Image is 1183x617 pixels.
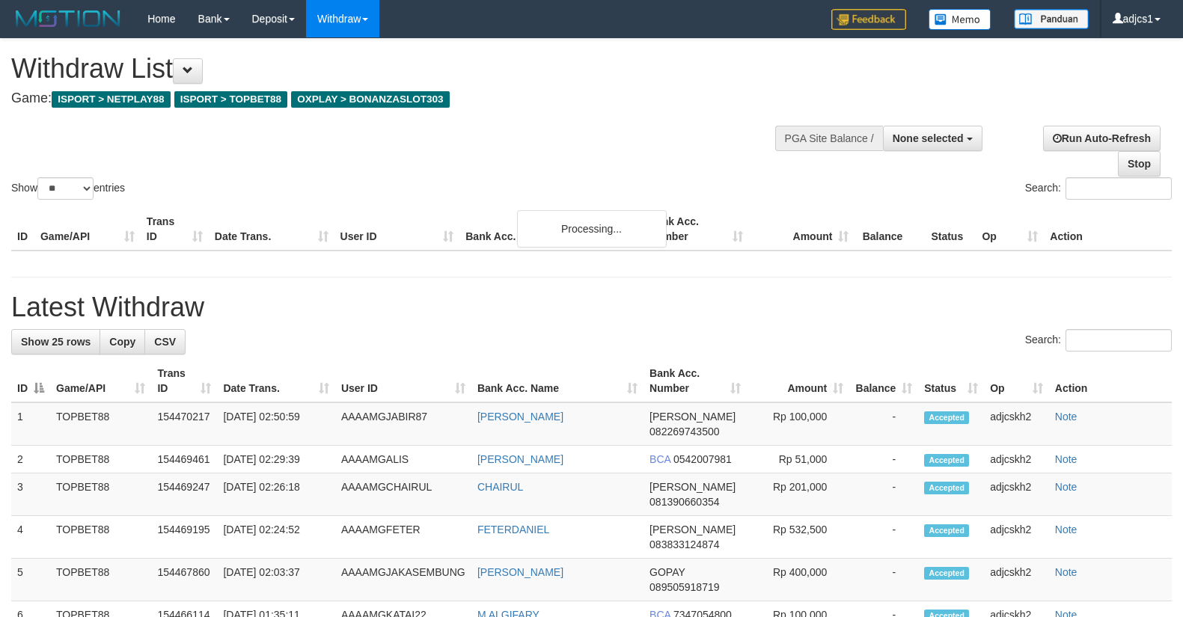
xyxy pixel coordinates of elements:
td: - [849,402,918,446]
span: OXPLAY > BONANZASLOT303 [291,91,450,108]
th: Bank Acc. Name [459,208,642,251]
img: Feedback.jpg [831,9,906,30]
td: adjcskh2 [984,473,1049,516]
th: User ID [334,208,460,251]
span: Copy 083833124874 to clipboard [649,538,719,550]
th: Bank Acc. Name: activate to sort column ascending [471,360,644,402]
td: 1 [11,402,50,446]
td: Rp 532,500 [747,516,849,559]
th: Amount [749,208,855,251]
a: Stop [1118,151,1161,176]
span: [PERSON_NAME] [649,411,736,423]
label: Search: [1025,177,1172,200]
span: Accepted [924,482,969,494]
select: Showentries [37,177,94,200]
span: BCA [649,453,670,465]
td: AAAAMGJABIR87 [335,402,471,446]
td: AAAAMGCHAIRUL [335,473,471,516]
td: adjcskh2 [984,446,1049,473]
a: [PERSON_NAME] [477,453,563,465]
th: Amount: activate to sort column ascending [747,360,849,402]
th: Bank Acc. Number: activate to sort column ascending [644,360,747,402]
td: 5 [11,559,50,601]
td: 154470217 [151,402,217,446]
th: Status: activate to sort column ascending [918,360,984,402]
th: Trans ID: activate to sort column ascending [151,360,217,402]
td: TOPBET88 [50,402,151,446]
span: [PERSON_NAME] [649,481,736,493]
th: User ID: activate to sort column ascending [335,360,471,402]
a: Note [1055,481,1077,493]
span: ISPORT > TOPBET88 [174,91,287,108]
td: [DATE] 02:03:37 [217,559,335,601]
span: Accepted [924,567,969,580]
th: Date Trans.: activate to sort column ascending [217,360,335,402]
th: Game/API: activate to sort column ascending [50,360,151,402]
th: Balance [855,208,925,251]
th: Date Trans. [209,208,334,251]
td: Rp 51,000 [747,446,849,473]
td: [DATE] 02:50:59 [217,402,335,446]
span: Copy 081390660354 to clipboard [649,496,719,508]
span: Show 25 rows [21,336,91,348]
span: CSV [154,336,176,348]
span: Copy 0542007981 to clipboard [673,453,732,465]
th: Trans ID [141,208,209,251]
a: Copy [100,329,145,354]
a: Note [1055,524,1077,535]
h1: Latest Withdraw [11,292,1172,322]
span: Accepted [924,454,969,467]
span: Accepted [924,524,969,537]
span: [PERSON_NAME] [649,524,736,535]
a: Note [1055,411,1077,423]
img: panduan.png [1014,9,1089,29]
h1: Withdraw List [11,54,774,84]
th: Action [1049,360,1172,402]
td: adjcskh2 [984,516,1049,559]
span: Accepted [924,411,969,424]
td: 154467860 [151,559,217,601]
a: Run Auto-Refresh [1043,126,1161,151]
a: Note [1055,566,1077,578]
th: Op: activate to sort column ascending [984,360,1049,402]
span: GOPAY [649,566,685,578]
div: Processing... [517,210,667,248]
td: AAAAMGJAKASEMBUNG [335,559,471,601]
td: Rp 100,000 [747,402,849,446]
td: - [849,559,918,601]
div: PGA Site Balance / [775,126,883,151]
a: CSV [144,329,186,354]
td: [DATE] 02:26:18 [217,473,335,516]
a: CHAIRUL [477,481,523,493]
th: Status [925,208,976,251]
td: [DATE] 02:29:39 [217,446,335,473]
th: Op [976,208,1044,251]
td: - [849,516,918,559]
td: adjcskh2 [984,559,1049,601]
td: 4 [11,516,50,559]
span: Copy [109,336,135,348]
th: Game/API [34,208,141,251]
img: Button%20Memo.svg [929,9,991,30]
input: Search: [1066,329,1172,352]
img: MOTION_logo.png [11,7,125,30]
th: ID [11,208,34,251]
a: FETERDANIEL [477,524,549,535]
td: AAAAMGFETER [335,516,471,559]
th: Action [1044,208,1172,251]
td: adjcskh2 [984,402,1049,446]
h4: Game: [11,91,774,106]
input: Search: [1066,177,1172,200]
td: 154469461 [151,446,217,473]
a: Note [1055,453,1077,465]
button: None selected [883,126,982,151]
span: None selected [893,132,964,144]
td: 154469195 [151,516,217,559]
td: 154469247 [151,473,217,516]
a: [PERSON_NAME] [477,411,563,423]
td: TOPBET88 [50,516,151,559]
label: Show entries [11,177,125,200]
span: Copy 089505918719 to clipboard [649,581,719,593]
td: TOPBET88 [50,559,151,601]
span: Copy 082269743500 to clipboard [649,426,719,438]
